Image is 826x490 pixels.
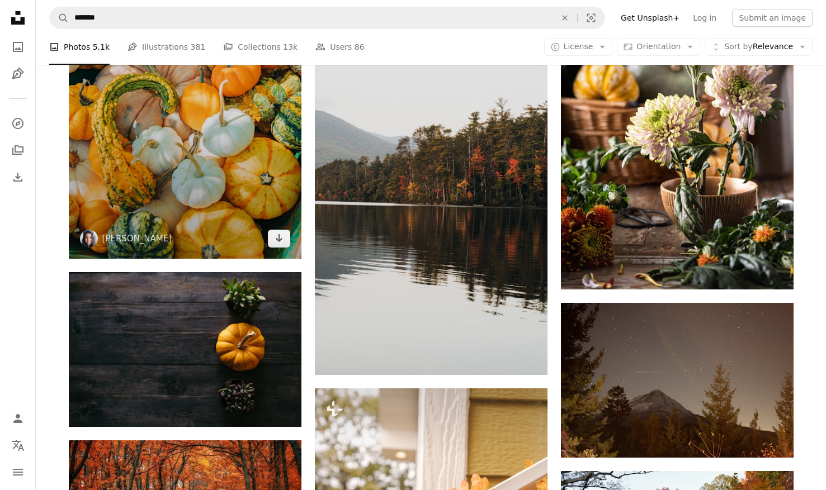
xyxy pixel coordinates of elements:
button: Clear [553,7,577,28]
button: License [544,38,613,56]
a: Download [268,230,290,248]
span: 381 [191,41,206,53]
span: Orientation [636,42,681,51]
span: 13k [283,41,298,53]
button: Submit an image [732,9,813,27]
button: Language [7,434,29,456]
a: photo of orange squash beside potted succulent plants [69,344,301,354]
a: Explore [7,112,29,135]
span: Relevance [724,41,793,53]
a: Collections [7,139,29,161]
span: 86 [355,41,365,53]
a: Illustrations 381 [128,29,205,65]
a: a bunch of flowers that are on a table [561,110,794,120]
a: Home — Unsplash [7,7,29,31]
a: Download History [7,166,29,188]
a: Collections 13k [223,29,298,65]
span: Sort by [724,42,752,51]
a: Users 86 [315,29,365,65]
span: License [564,42,593,51]
img: photo of orange squash beside potted succulent plants [69,272,301,427]
a: Log in / Sign up [7,407,29,430]
form: Find visuals sitewide [49,7,605,29]
button: Search Unsplash [50,7,69,28]
img: the night sky with a mountain in the background [561,303,794,458]
a: a large body of water surrounded by trees [315,196,547,206]
button: Visual search [578,7,605,28]
button: Sort byRelevance [705,38,813,56]
a: Photos [7,36,29,58]
button: Orientation [617,38,700,56]
a: [PERSON_NAME] [102,233,172,244]
img: a large body of water surrounded by trees [315,26,547,375]
img: Go to Sunira Moses's profile [80,230,98,248]
a: Get Unsplash+ [614,9,686,27]
a: the night sky with a mountain in the background [561,375,794,385]
a: Illustrations [7,63,29,85]
a: orange and green pumpkins on blue plastic container [69,79,301,89]
a: Log in [686,9,723,27]
button: Menu [7,461,29,483]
